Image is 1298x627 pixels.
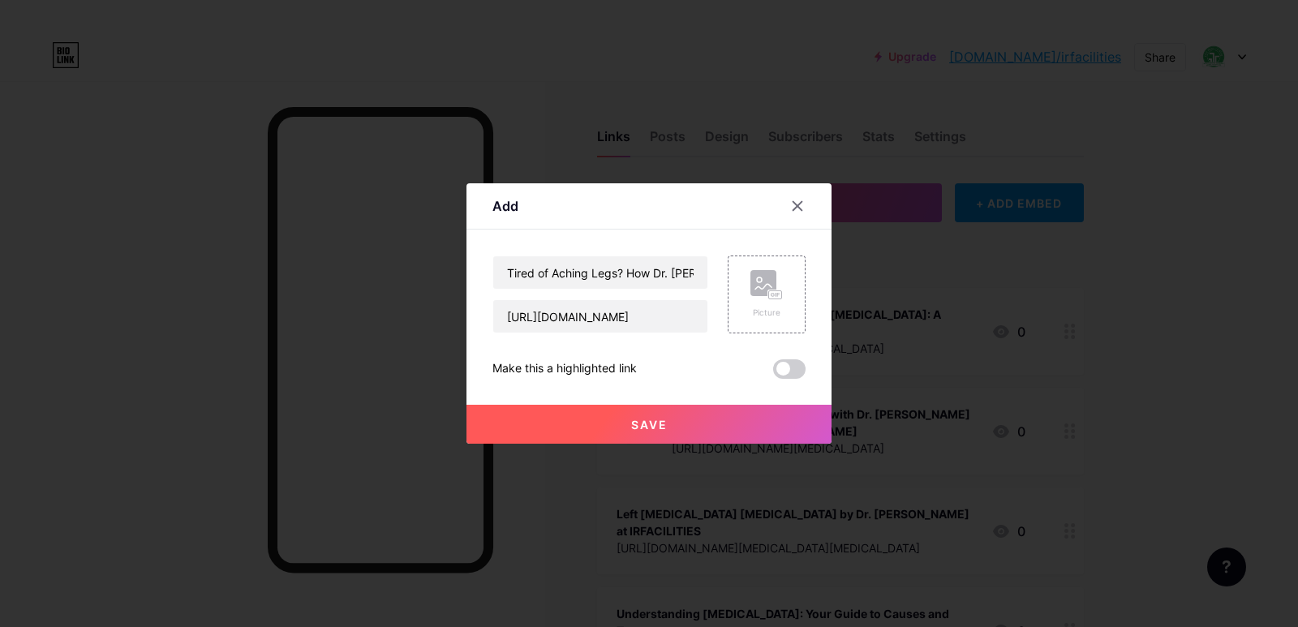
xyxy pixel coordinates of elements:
input: URL [493,300,707,333]
span: Save [631,418,668,432]
input: Title [493,256,707,289]
div: Picture [750,307,783,319]
div: Add [492,196,518,216]
button: Save [466,405,832,444]
div: Make this a highlighted link [492,359,637,379]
